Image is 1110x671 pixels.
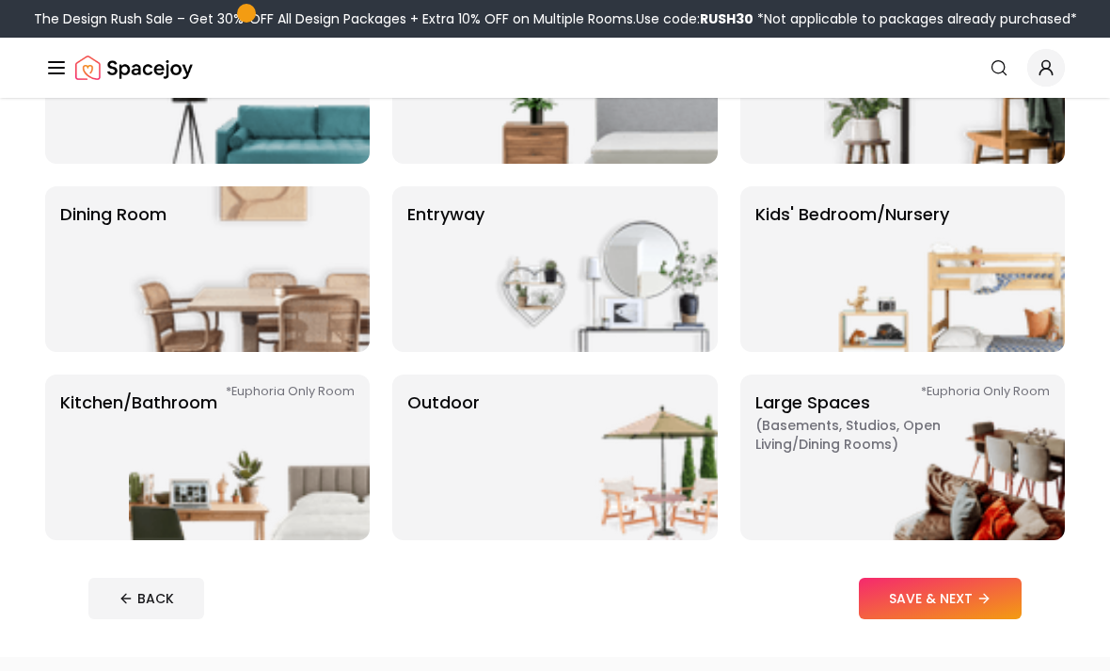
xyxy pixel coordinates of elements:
img: Outdoor [477,375,718,540]
img: Dining Room [129,186,370,352]
div: The Design Rush Sale – Get 30% OFF All Design Packages + Extra 10% OFF on Multiple Rooms. [34,9,1077,28]
b: RUSH30 [700,9,753,28]
nav: Global [45,38,1065,98]
p: Kitchen/Bathroom [60,390,217,525]
img: Kids' Bedroom/Nursery [824,186,1065,352]
button: SAVE & NEXT [859,578,1022,619]
button: BACK [88,578,204,619]
p: Dining Room [60,201,166,337]
img: Large Spaces *Euphoria Only [824,375,1065,540]
img: entryway [477,186,718,352]
p: Large Spaces [755,390,991,525]
span: Use code: [636,9,753,28]
img: Kitchen/Bathroom *Euphoria Only [129,375,370,540]
a: Spacejoy [75,49,193,87]
img: Spacejoy Logo [75,49,193,87]
p: Kids' Bedroom/Nursery [755,201,949,337]
p: entryway [407,201,484,337]
p: Outdoor [407,390,480,525]
span: *Not applicable to packages already purchased* [753,9,1077,28]
span: ( Basements, Studios, Open living/dining rooms ) [755,416,991,454]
